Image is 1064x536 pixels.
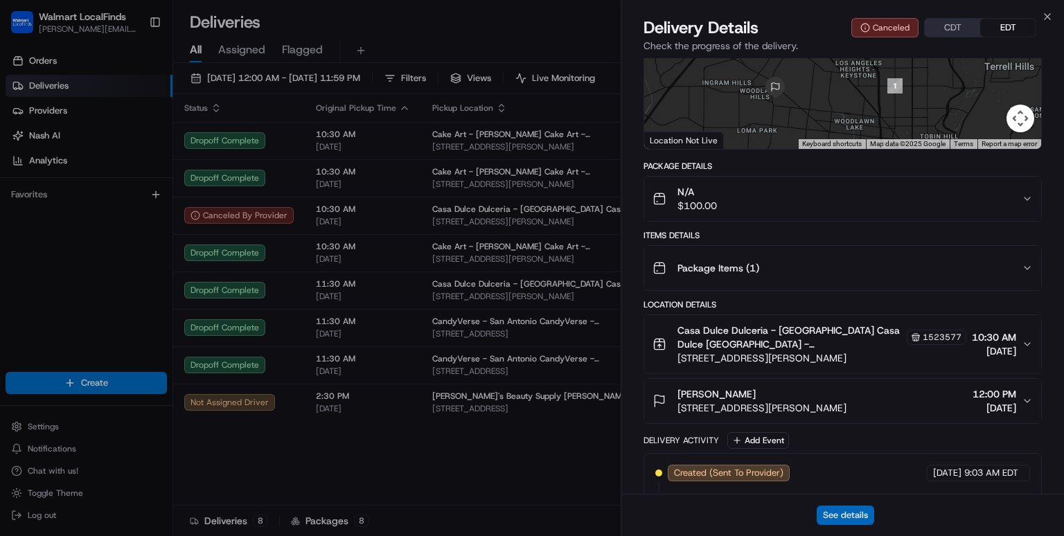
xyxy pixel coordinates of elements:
span: • [115,214,120,225]
span: $100.00 [677,199,717,213]
span: Knowledge Base [28,309,106,323]
a: Powered byPylon [98,342,168,353]
span: 1523577 [923,332,961,343]
span: [DATE] [933,467,961,479]
button: Map camera controls [1007,105,1034,132]
span: [DATE] [972,344,1016,358]
div: 1 [887,78,903,93]
span: 10:30 AM [972,330,1016,344]
span: Casa Dulce Dulceria - [GEOGRAPHIC_DATA] Casa Dulce [GEOGRAPHIC_DATA] - [GEOGRAPHIC_DATA] [677,323,904,351]
img: 9188753566659_6852d8bf1fb38e338040_72.png [29,132,54,157]
button: CDT [925,19,980,37]
input: Clear [36,89,229,103]
span: [PERSON_NAME] [43,251,112,262]
a: 📗Knowledge Base [8,303,112,328]
span: Map data ©2025 Google [870,140,946,148]
div: Package Details [644,161,1042,172]
button: Start new chat [236,136,252,152]
span: [PERSON_NAME] [43,214,112,225]
span: API Documentation [131,309,222,323]
button: See details [817,506,874,525]
img: 1736555255976-a54dd68f-1ca7-489b-9aae-adbdc363a1c4 [14,132,39,157]
span: [DATE] [123,214,151,225]
div: Past conversations [14,179,93,190]
span: [STREET_ADDRESS][PERSON_NAME] [677,401,846,415]
p: Welcome 👋 [14,55,252,77]
button: See all [215,177,252,193]
button: EDT [980,19,1036,37]
div: 💻 [117,310,128,321]
span: 12:00 PM [973,387,1016,401]
span: [DATE] [123,251,151,262]
a: Open this area in Google Maps (opens a new window) [648,131,693,149]
div: Start new chat [62,132,227,145]
div: 📗 [14,310,25,321]
img: Masood Aslam [14,238,36,260]
button: Package Items (1) [644,246,1041,290]
a: Report a map error [982,140,1037,148]
div: Delivery Activity [644,435,719,446]
button: N/A$100.00 [644,177,1041,221]
button: [PERSON_NAME][STREET_ADDRESS][PERSON_NAME]12:00 PM[DATE] [644,379,1041,423]
span: Created (Sent To Provider) [674,467,783,479]
span: Delivery Details [644,17,759,39]
img: 1736555255976-a54dd68f-1ca7-489b-9aae-adbdc363a1c4 [28,252,39,263]
span: Package Items ( 1 ) [677,261,759,275]
span: 9:03 AM EDT [964,467,1018,479]
span: • [115,251,120,262]
button: Add Event [727,432,789,449]
div: Items Details [644,230,1042,241]
span: [PERSON_NAME] [677,387,756,401]
a: 💻API Documentation [112,303,228,328]
span: [DATE] [973,401,1016,415]
span: Pylon [138,343,168,353]
img: Anthony Trinh [14,201,36,223]
button: Keyboard shortcuts [802,139,862,149]
div: We're available if you need us! [62,145,190,157]
a: Terms (opens in new tab) [954,140,973,148]
div: Location Details [644,299,1042,310]
button: Casa Dulce Dulceria - [GEOGRAPHIC_DATA] Casa Dulce [GEOGRAPHIC_DATA] - [GEOGRAPHIC_DATA]1523577[S... [644,315,1041,373]
div: Location Not Live [644,132,724,149]
button: Canceled [851,18,919,37]
img: Nash [14,13,42,41]
p: Check the progress of the delivery. [644,39,1042,53]
span: N/A [677,185,717,199]
img: Google [648,131,693,149]
span: [STREET_ADDRESS][PERSON_NAME] [677,351,966,365]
